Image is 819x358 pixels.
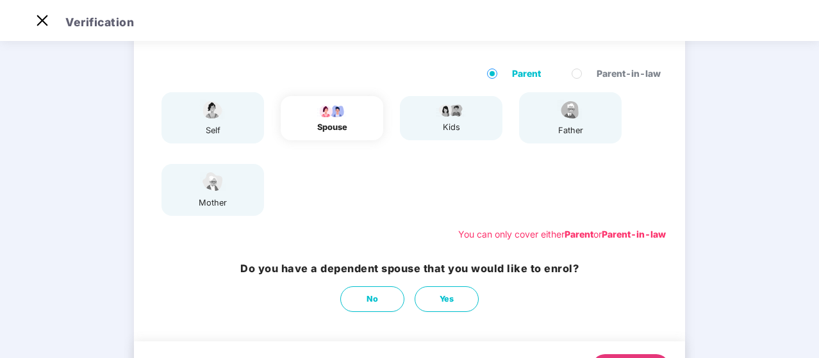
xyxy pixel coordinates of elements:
h3: Do you have a dependent spouse that you would like to enrol? [240,261,579,277]
button: Yes [415,286,479,312]
div: kids [435,121,467,134]
img: svg+xml;base64,PHN2ZyB4bWxucz0iaHR0cDovL3d3dy53My5vcmcvMjAwMC9zdmciIHdpZHRoPSI1NCIgaGVpZ2h0PSIzOC... [197,170,229,193]
span: Parent [507,67,546,81]
div: father [554,124,586,137]
button: No [340,286,404,312]
span: No [367,293,379,305]
b: Parent-in-law [602,229,666,240]
img: svg+xml;base64,PHN2ZyB4bWxucz0iaHR0cDovL3d3dy53My5vcmcvMjAwMC9zdmciIHdpZHRoPSI3OS4wMzciIGhlaWdodD... [435,102,467,118]
div: mother [197,197,229,209]
img: svg+xml;base64,PHN2ZyBpZD0iU3BvdXNlX2ljb24iIHhtbG5zPSJodHRwOi8vd3d3LnczLm9yZy8yMDAwL3N2ZyIgd2lkdG... [197,99,229,121]
b: Parent [565,229,593,240]
img: svg+xml;base64,PHN2ZyBpZD0iRmF0aGVyX2ljb24iIHhtbG5zPSJodHRwOi8vd3d3LnczLm9yZy8yMDAwL3N2ZyIgeG1sbn... [554,99,586,121]
div: spouse [316,121,348,134]
img: svg+xml;base64,PHN2ZyB4bWxucz0iaHR0cDovL3d3dy53My5vcmcvMjAwMC9zdmciIHdpZHRoPSI5Ny44OTciIGhlaWdodD... [316,102,348,118]
div: self [197,124,229,137]
span: Yes [440,293,454,305]
span: Parent-in-law [591,67,666,81]
div: You can only cover either or [458,227,666,241]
